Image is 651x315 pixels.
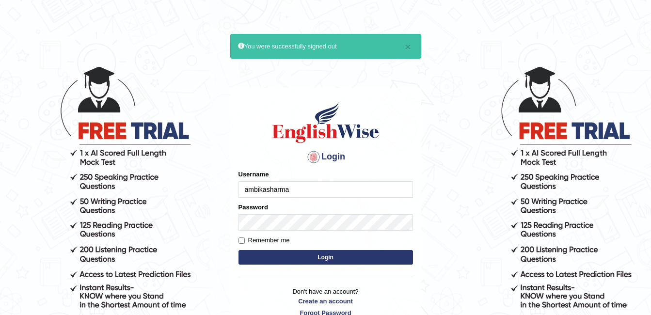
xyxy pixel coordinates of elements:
h4: Login [238,149,413,165]
input: Remember me [238,237,245,244]
label: Username [238,170,269,179]
img: Logo of English Wise sign in for intelligent practice with AI [270,101,381,144]
label: Password [238,203,268,212]
button: Login [238,250,413,265]
label: Remember me [238,236,290,245]
button: × [405,42,411,52]
a: Create an account [238,297,413,306]
div: You were successfully signed out [230,34,421,59]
